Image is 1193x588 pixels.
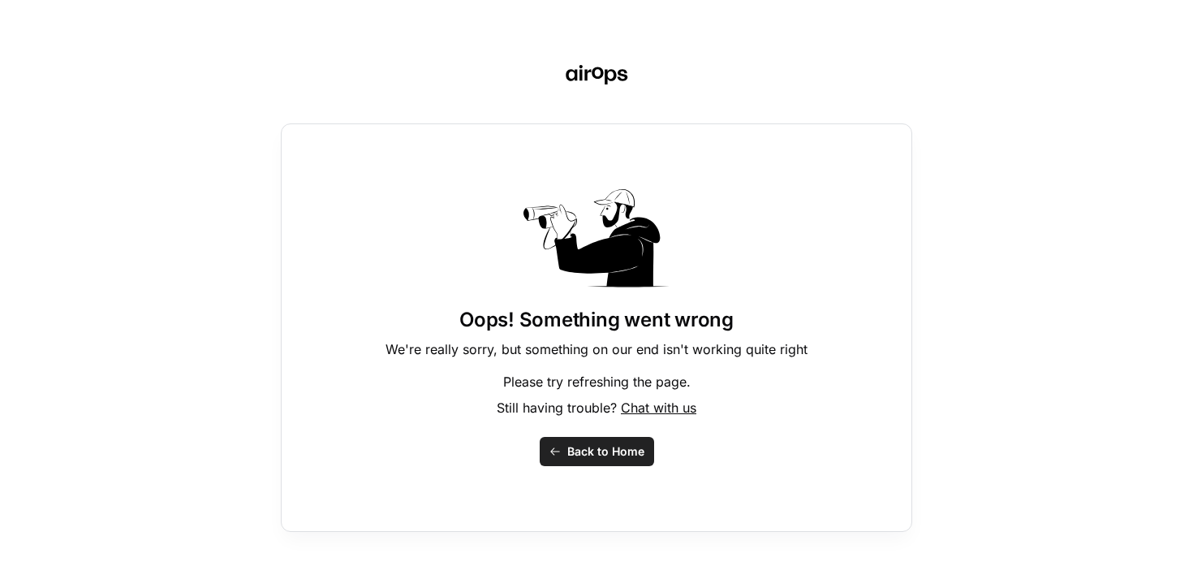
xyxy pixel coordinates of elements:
[385,339,808,359] p: We're really sorry, but something on our end isn't working quite right
[459,307,734,333] h1: Oops! Something went wrong
[567,443,644,460] span: Back to Home
[540,437,654,466] button: Back to Home
[497,398,696,417] p: Still having trouble?
[621,400,696,416] span: Chat with us
[503,372,691,391] p: Please try refreshing the page.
